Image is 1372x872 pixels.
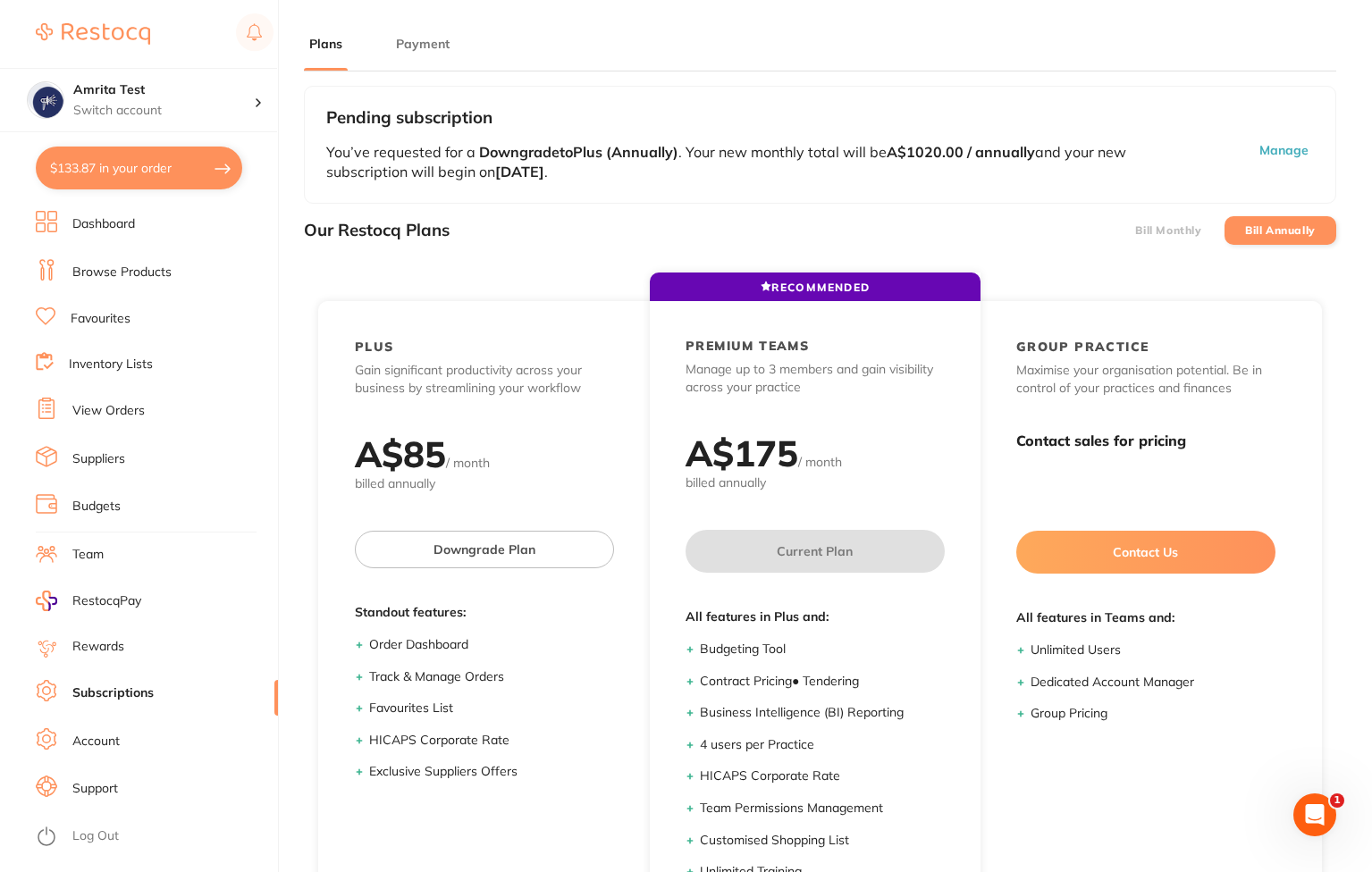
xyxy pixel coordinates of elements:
[72,264,172,281] a: Browse Products
[1016,339,1149,355] h2: GROUP PRACTICE
[355,432,446,476] h2: A$ 85
[369,732,614,750] li: HICAPS Corporate Rate
[1031,641,1275,659] li: Unlimited Users
[72,498,121,516] a: Budgets
[72,733,120,750] a: Account
[686,530,945,573] button: Current Plan
[1016,432,1275,449] h3: Contact sales for pricing
[1293,793,1336,836] iframe: Intercom live chat
[700,767,945,785] li: HICAPS Corporate Rate
[1135,224,1201,237] label: Bill Monthly
[1330,793,1344,808] span: 1
[369,763,614,781] li: Exclusive Suppliers Offers
[1016,362,1275,397] p: Maximise your organisation potential. Be in control of your practices and finances
[369,668,614,686] li: Track & Manage Orders
[761,281,870,294] span: RECOMMENDED
[36,13,150,54] a: Restocq Logo
[72,827,119,845] a: Log Out
[391,36,455,53] button: Payment
[446,455,490,471] span: / month
[1031,705,1275,723] li: Group Pricing
[1016,531,1275,574] button: Contact Us
[700,673,945,691] li: Contract Pricing ● Tendering
[369,636,614,654] li: Order Dashboard
[72,684,154,702] a: Subscriptions
[355,362,614,397] p: Gain significant productivity across your business by streamlining your workflow
[495,163,544,180] b: [DATE]
[476,143,678,161] b: Downgrade to Plus (Annually)
[686,361,945,396] p: Manage up to 3 members and gain visibility across your practice
[355,604,614,622] span: Standout features:
[686,338,809,354] h2: PREMIUM TEAMS
[700,832,945,850] li: Customised Shopping List
[36,823,273,851] button: Log Out
[36,23,150,45] img: Restocq Logo
[71,310,130,328] a: Favourites
[700,704,945,722] li: Business Intelligence (BI) Reporting
[72,450,125,468] a: Suppliers
[1031,674,1275,692] li: Dedicated Account Manager
[798,454,842,470] span: / month
[36,591,57,611] img: RestocqPay
[36,591,141,611] a: RestocqPay
[28,82,63,118] img: Amrita Test
[69,356,153,373] a: Inventory Lists
[1245,224,1316,237] label: Bill Annually
[72,592,141,610] span: RestocqPay
[304,221,450,240] h3: Our Restocq Plans
[304,36,348,53] button: Plans
[700,736,945,754] li: 4 users per Practice
[36,147,242,189] button: $133.87 in your order
[355,339,394,355] h2: PLUS
[326,108,1314,128] h3: Pending subscription
[72,215,135,233] a: Dashboard
[887,143,1035,161] b: A$1020.00 / annually
[686,431,798,475] h2: A$ 175
[355,475,614,493] span: billed annually
[73,102,254,120] p: Switch account
[72,402,145,420] a: View Orders
[355,531,614,568] button: Downgrade Plan
[369,700,614,717] li: Favourites List
[73,81,254,99] h4: Amrita Test
[326,142,1153,182] p: You’ve requested for a . Your new monthly total will be and your new subscription will begin on .
[72,546,104,564] a: Team
[700,800,945,817] li: Team Permissions Management
[1016,609,1275,627] span: All features in Teams and:
[686,474,945,492] span: billed annually
[686,608,945,626] span: All features in Plus and:
[1153,142,1314,182] button: Manage
[700,641,945,658] li: Budgeting Tool
[72,638,124,656] a: Rewards
[72,780,118,798] a: Support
